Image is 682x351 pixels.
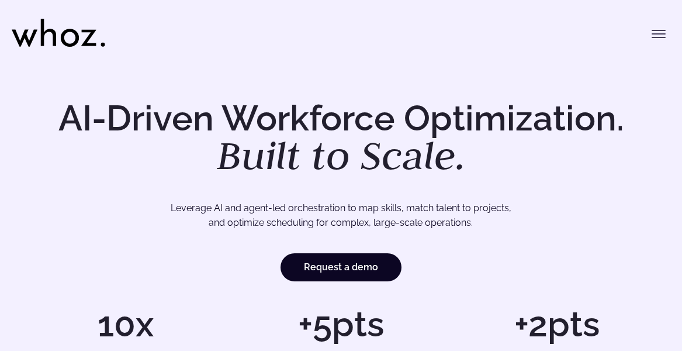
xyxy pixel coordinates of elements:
h1: +5pts [239,307,443,342]
a: Request a demo [281,253,401,281]
h1: +2pts [455,307,659,342]
p: Leverage AI and agent-led orchestration to map skills, match talent to projects, and optimize sch... [55,201,626,230]
em: Built to Scale. [217,129,466,181]
button: Toggle menu [647,22,670,46]
h1: AI-Driven Workforce Optimization. [42,101,641,175]
h1: 10x [23,307,227,342]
